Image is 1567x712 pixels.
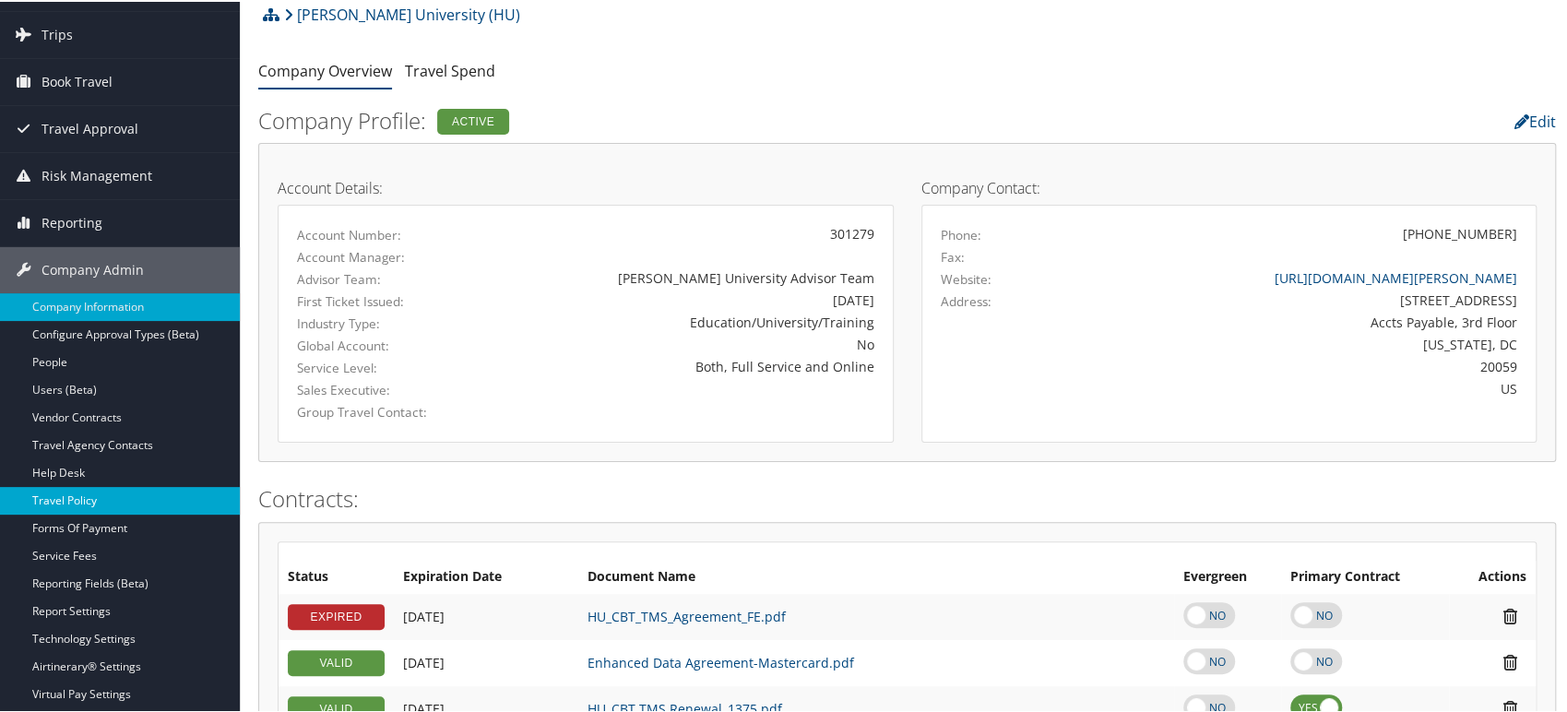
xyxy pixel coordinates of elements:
[499,267,874,286] div: [PERSON_NAME] University Advisor Team
[499,311,874,330] div: Education/University/Training
[405,59,495,79] a: Travel Spend
[499,333,874,352] div: No
[288,648,385,674] div: VALID
[921,179,1537,194] h4: Company Contact:
[297,335,470,353] label: Global Account:
[297,246,470,265] label: Account Manager:
[42,245,144,291] span: Company Admin
[499,289,874,308] div: [DATE]
[1091,333,1517,352] div: [US_STATE], DC
[297,224,470,243] label: Account Number:
[403,652,445,670] span: [DATE]
[1275,267,1517,285] a: [URL][DOMAIN_NAME][PERSON_NAME]
[941,291,991,309] label: Address:
[288,602,385,628] div: EXPIRED
[297,401,470,420] label: Group Travel Contact:
[1091,311,1517,330] div: Accts Payable, 3rd Floor
[297,357,470,375] label: Service Level:
[1174,559,1281,592] th: Evergreen
[42,151,152,197] span: Risk Management
[941,268,991,287] label: Website:
[941,246,965,265] label: Fax:
[1091,355,1517,374] div: 20059
[42,198,102,244] span: Reporting
[941,224,981,243] label: Phone:
[437,107,509,133] div: Active
[42,57,113,103] span: Book Travel
[279,559,394,592] th: Status
[1091,289,1517,308] div: [STREET_ADDRESS]
[588,652,854,670] a: Enhanced Data Agreement-Mastercard.pdf
[403,653,569,670] div: Add/Edit Date
[297,268,470,287] label: Advisor Team:
[1091,377,1517,397] div: US
[42,104,138,150] span: Travel Approval
[297,291,470,309] label: First Ticket Issued:
[394,559,578,592] th: Expiration Date
[588,606,786,623] a: HU_CBT_TMS_Agreement_FE.pdf
[1494,605,1526,624] i: Remove Contract
[1403,222,1517,242] div: [PHONE_NUMBER]
[258,59,392,79] a: Company Overview
[403,607,569,623] div: Add/Edit Date
[258,103,1114,135] h2: Company Profile:
[499,355,874,374] div: Both, Full Service and Online
[278,179,894,194] h4: Account Details:
[1449,559,1536,592] th: Actions
[499,222,874,242] div: 301279
[258,481,1556,513] h2: Contracts:
[297,379,470,398] label: Sales Executive:
[1494,651,1526,670] i: Remove Contract
[403,606,445,623] span: [DATE]
[1281,559,1449,592] th: Primary Contract
[1514,110,1556,130] a: Edit
[297,313,470,331] label: Industry Type:
[578,559,1174,592] th: Document Name
[42,10,73,56] span: Trips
